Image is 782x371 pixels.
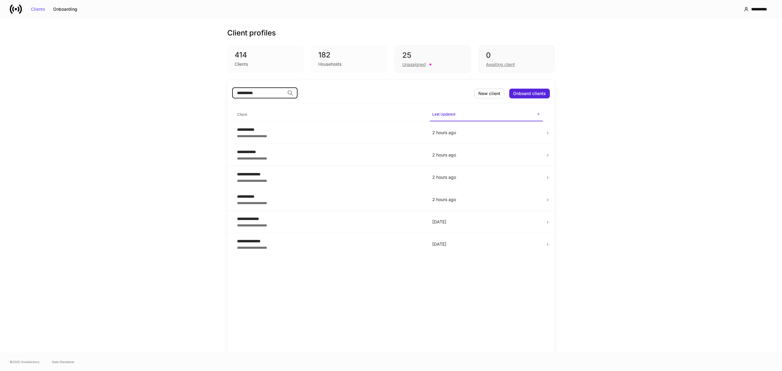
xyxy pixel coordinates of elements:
[235,108,425,121] span: Client
[235,61,248,67] div: Clients
[486,50,547,60] div: 0
[237,112,247,117] h6: Client
[432,130,540,136] p: 2 hours ago
[10,359,40,364] span: © 2025 OneAdvisory
[478,91,500,96] div: New client
[27,4,49,14] button: Clients
[430,108,543,121] span: Last Updated
[227,28,276,38] h3: Client profiles
[478,45,555,73] div: 0Awaiting client
[432,241,540,247] p: [DATE]
[486,61,515,68] div: Awaiting client
[513,91,546,96] div: Onboard clients
[49,4,81,14] button: Onboarding
[52,359,75,364] a: Data Disclaimer
[235,50,296,60] div: 414
[318,50,380,60] div: 182
[53,7,77,11] div: Onboarding
[432,174,540,180] p: 2 hours ago
[395,45,471,73] div: 25Unassigned
[474,89,504,98] button: New client
[318,61,342,67] div: Households
[432,219,540,225] p: [DATE]
[402,61,426,68] div: Unassigned
[432,197,540,203] p: 2 hours ago
[31,7,45,11] div: Clients
[432,152,540,158] p: 2 hours ago
[509,89,550,98] button: Onboard clients
[402,50,463,60] div: 25
[432,111,455,117] h6: Last Updated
